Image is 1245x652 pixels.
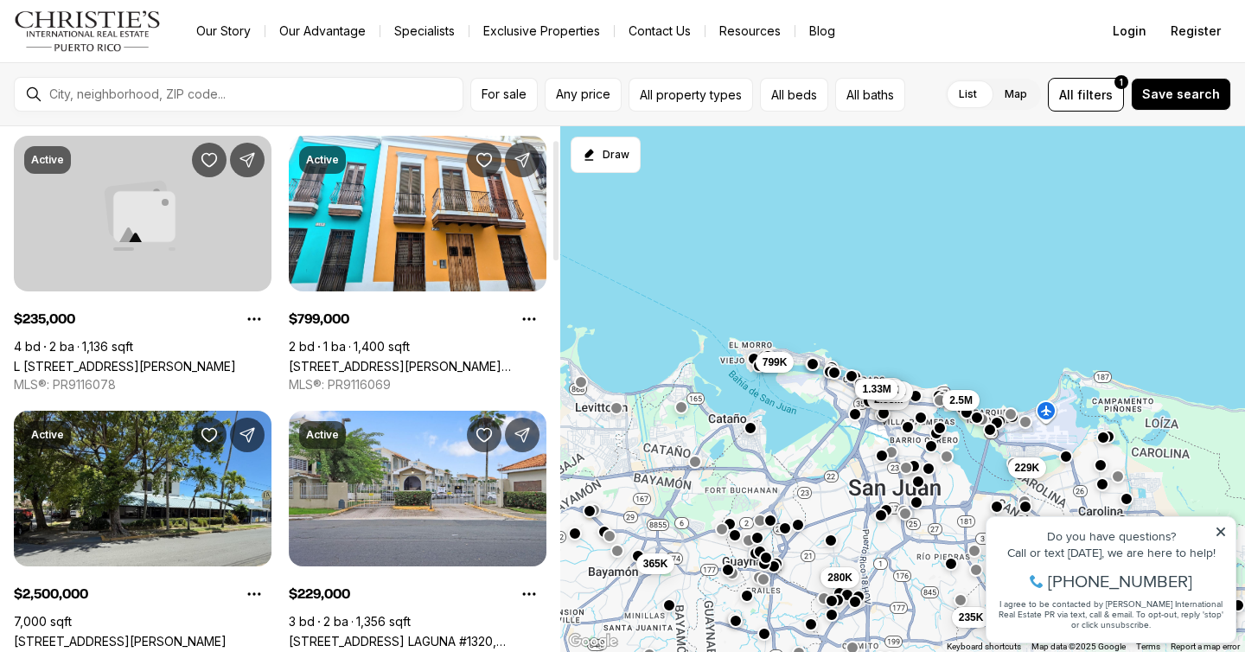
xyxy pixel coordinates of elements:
button: Save Property: 120 AVE. LAGUNA #1320 [467,418,501,452]
label: List [945,79,991,110]
button: 1.29M [871,380,913,401]
button: Share Property [230,418,265,452]
p: Active [31,428,64,442]
button: Save Property: 271 CALLE DE LA LUNA #3F [467,143,501,177]
span: 1.33M [862,381,891,395]
span: I agree to be contacted by [PERSON_NAME] International Real Estate PR via text, call & email. To ... [22,106,246,139]
button: Contact Us [615,19,705,43]
p: Active [306,428,339,442]
button: Share Property [505,143,539,177]
button: Allfilters1 [1048,78,1124,112]
button: Share Property [505,418,539,452]
button: Share Property [230,143,265,177]
span: 2.5M [949,393,973,407]
div: Do you have questions? [18,39,250,51]
a: L 13 VENUS GARDENS, SAN JUAN PR, 00901 [14,359,236,374]
a: Exclusive Properties [469,19,614,43]
a: Resources [705,19,795,43]
span: Register [1171,24,1221,38]
a: 271 CALLE DE LA LUNA #3F, SAN JUAN PR, 00901 [289,359,546,374]
span: 365K [643,556,668,570]
span: Any price [556,87,610,101]
button: Save search [1131,78,1231,111]
p: Active [31,153,64,167]
button: 365K [636,553,675,573]
a: Our Advantage [265,19,380,43]
button: Login [1102,14,1157,48]
a: Blog [795,19,849,43]
span: filters [1077,86,1113,104]
button: 1.81M [864,380,906,400]
span: 2.58M [874,392,903,406]
span: [PHONE_NUMBER] [71,81,215,99]
button: Property options [237,302,271,336]
button: 1.33M [855,378,897,399]
button: 280K [820,567,859,588]
button: 2.5M [942,390,980,411]
button: Any price [545,78,622,112]
button: All property types [629,78,753,112]
img: logo [14,10,162,52]
button: All beds [760,78,828,112]
button: For sale [470,78,538,112]
a: 33 & 35 CAOBA, SAN JUAN PR, 00913 [14,634,227,649]
button: Start drawing [571,137,641,173]
a: 120 AVE. LAGUNA #1320, CAROLINA PR, 00979 [289,634,546,649]
label: Map [991,79,1041,110]
button: All baths [835,78,905,112]
button: Register [1160,14,1231,48]
a: Specialists [380,19,469,43]
span: 799K [763,355,788,368]
button: Save Property: L 13 VENUS GARDENS [192,143,227,177]
button: Property options [237,577,271,611]
a: Our Story [182,19,265,43]
button: Save Property: 33 & 35 CAOBA [192,418,227,452]
button: 799K [756,351,795,372]
p: Active [306,153,339,167]
span: 235K [959,610,984,623]
button: 2.58M [867,388,910,409]
div: Call or text [DATE], we are here to help! [18,55,250,67]
span: For sale [482,87,527,101]
button: 235K [952,606,991,627]
span: 229K [1015,460,1040,474]
button: Property options [512,577,546,611]
button: Property options [512,302,546,336]
span: All [1059,86,1074,104]
button: 3M [876,377,904,398]
span: Save search [1142,87,1220,101]
span: Login [1113,24,1146,38]
button: 229K [1008,457,1047,477]
span: 280K [827,571,852,585]
span: 1 [1120,75,1123,89]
